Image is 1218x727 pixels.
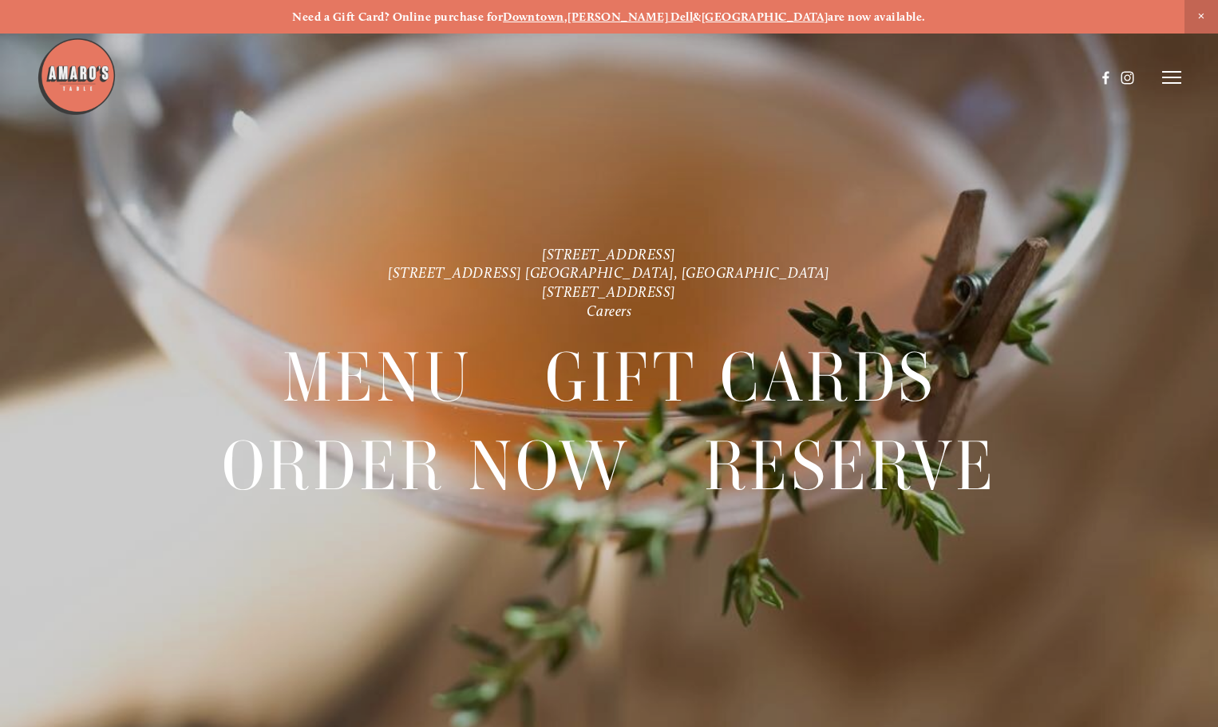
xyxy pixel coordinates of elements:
span: Menu [283,334,473,422]
span: Reserve [704,423,996,512]
strong: are now available. [828,10,925,24]
img: Amaro's Table [37,37,117,117]
a: [STREET_ADDRESS] [542,246,676,263]
a: [STREET_ADDRESS] [GEOGRAPHIC_DATA], [GEOGRAPHIC_DATA] [388,265,830,283]
a: Reserve [704,423,996,511]
a: Gift Cards [545,334,935,421]
a: Careers [587,302,632,320]
a: [GEOGRAPHIC_DATA] [702,10,828,24]
span: Gift Cards [545,334,935,422]
a: Menu [283,334,473,421]
span: Order Now [222,423,631,512]
strong: Need a Gift Card? Online purchase for [292,10,503,24]
a: Order Now [222,423,631,511]
a: [PERSON_NAME] Dell [567,10,693,24]
strong: & [693,10,701,24]
a: Downtown [503,10,564,24]
a: [STREET_ADDRESS] [542,283,676,301]
strong: , [564,10,567,24]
